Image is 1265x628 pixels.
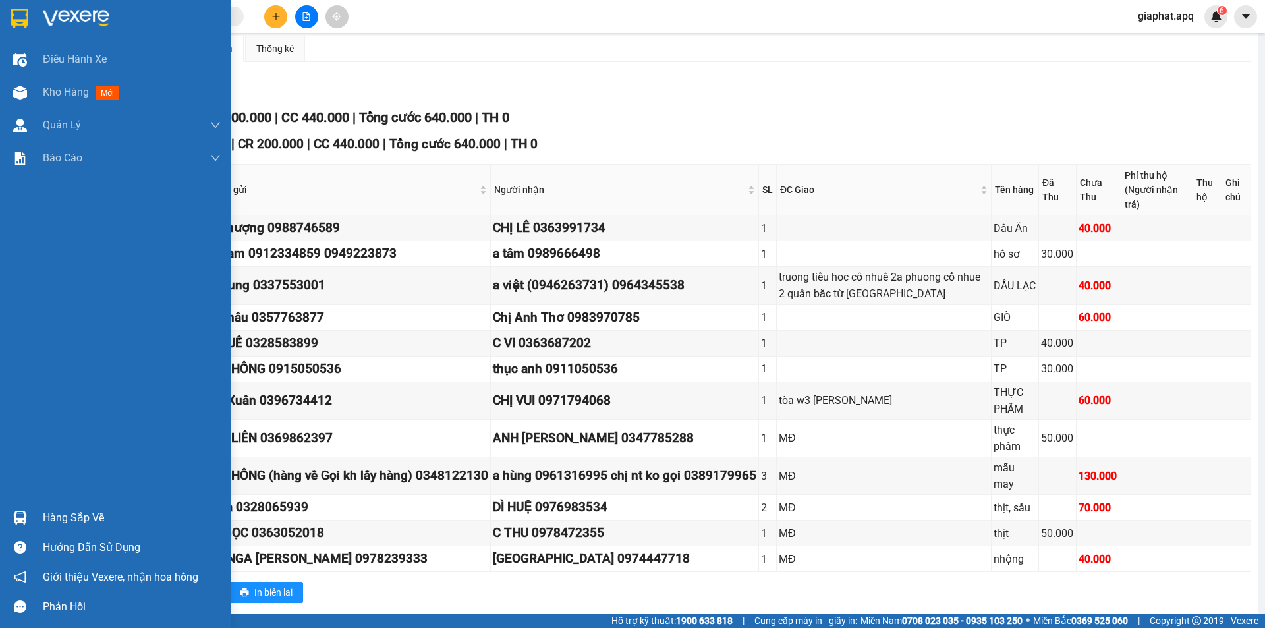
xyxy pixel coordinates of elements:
div: 1 [761,551,774,567]
span: | [275,109,278,125]
div: Dầu Ăn [994,220,1037,237]
span: Tổng cước 640.000 [359,109,472,125]
div: 70.000 [1079,500,1119,516]
div: CHỊ LÊ 0363991734 [493,218,756,238]
div: 1 [761,309,774,326]
span: Giới thiệu Vexere, nhận hoa hồng [43,569,198,585]
div: 130.000 [1079,468,1119,484]
div: 30.000 [1041,360,1073,377]
th: SL [759,165,777,215]
div: thịt, sầu [994,500,1037,516]
span: Quản Lý [43,117,81,133]
span: ĐC Giao [780,183,978,197]
img: warehouse-icon [13,86,27,100]
span: Miền Bắc [1033,614,1128,628]
div: Chị Anh Thơ 0983970785 [493,308,756,328]
div: di trà 0328065939 [204,498,488,517]
span: Hỗ trợ kỹ thuật: [611,614,733,628]
th: Phí thu hộ (Người nhận trả) [1121,165,1193,215]
div: DẦU LẠC [994,277,1037,294]
div: 50.000 [1041,525,1073,542]
sup: 6 [1218,6,1227,15]
span: question-circle [14,541,26,554]
span: notification [14,571,26,583]
div: TP [994,360,1037,377]
div: a việt (0946263731) 0964345538 [493,275,756,295]
span: copyright [1192,616,1201,625]
div: Hàng sắp về [43,508,221,528]
div: 40.000 [1079,551,1119,567]
button: file-add [295,5,318,28]
strong: 1900 633 818 [676,615,733,626]
div: C VI 0363687202 [493,333,756,353]
span: | [231,136,235,152]
span: message [14,600,26,613]
div: MĐ [779,551,989,567]
span: Điều hành xe [43,51,107,67]
span: 6 [1220,6,1224,15]
span: CC 440.000 [281,109,349,125]
div: THỰC PHẨM [994,384,1037,417]
div: C NGỌC 0363052018 [204,523,488,543]
div: [GEOGRAPHIC_DATA] 0974447718 [493,549,756,569]
span: CR 200.000 [204,109,271,125]
img: warehouse-icon [13,511,27,525]
span: In biên lai [254,585,293,600]
div: TP [994,335,1037,351]
div: truong tiểu hoc cô nhuế 2a phuong cổ nhue 2 quân băc từ [GEOGRAPHIC_DATA] [779,269,989,302]
div: hồ sơ [994,246,1037,262]
div: MĐ [779,500,989,516]
span: ⚪️ [1026,618,1030,623]
div: 40.000 [1079,277,1119,294]
span: Cung cấp máy in - giấy in: [754,614,857,628]
th: Tên hàng [992,165,1040,215]
th: Thu hộ [1193,165,1222,215]
div: 60.000 [1079,309,1119,326]
div: tòa w3 [PERSON_NAME] [779,392,989,409]
button: plus [264,5,287,28]
span: Người gửi [205,183,477,197]
span: mới [96,86,119,100]
div: 40.000 [1041,335,1073,351]
span: down [210,153,221,163]
div: 30.000 [1041,246,1073,262]
span: Người nhận [494,183,745,197]
div: 1 [761,220,774,237]
div: CHÚ HỒNG 0915050536 [204,359,488,379]
div: 2 [761,500,774,516]
div: Hướng dẫn sử dụng [43,538,221,557]
span: Tổng cước 640.000 [389,136,501,152]
strong: 0708 023 035 - 0935 103 250 [902,615,1023,626]
span: | [504,136,507,152]
div: chị lam 0912334859 0949223873 [204,244,488,264]
span: TH 0 [482,109,509,125]
div: 1 [761,392,774,409]
div: MĐ [779,430,989,446]
div: a tâm 0989666498 [493,244,756,264]
span: Miền Nam [860,614,1023,628]
span: | [383,136,386,152]
div: Phản hồi [43,597,221,617]
div: 1 [761,430,774,446]
span: Kho hàng [43,86,89,98]
span: giaphat.apq [1127,8,1204,24]
div: 1 [761,246,774,262]
div: DÌ HUỆ 0976983534 [493,498,756,517]
strong: 0369 525 060 [1071,615,1128,626]
div: 1 [761,525,774,542]
th: Đã Thu [1039,165,1076,215]
span: | [475,109,478,125]
span: aim [332,12,341,21]
div: GÌ QUẾ 0328583899 [204,333,488,353]
span: | [1138,614,1140,628]
span: printer [240,588,249,598]
span: CC 440.000 [314,136,379,152]
img: warehouse-icon [13,119,27,132]
span: plus [271,12,281,21]
span: | [352,109,356,125]
button: aim [325,5,349,28]
div: 3 [761,468,774,484]
div: ANH [PERSON_NAME] 0347785288 [493,428,756,448]
span: | [307,136,310,152]
div: a hùng 0961316995 chị nt ko gọi 0389179965 [493,466,756,486]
